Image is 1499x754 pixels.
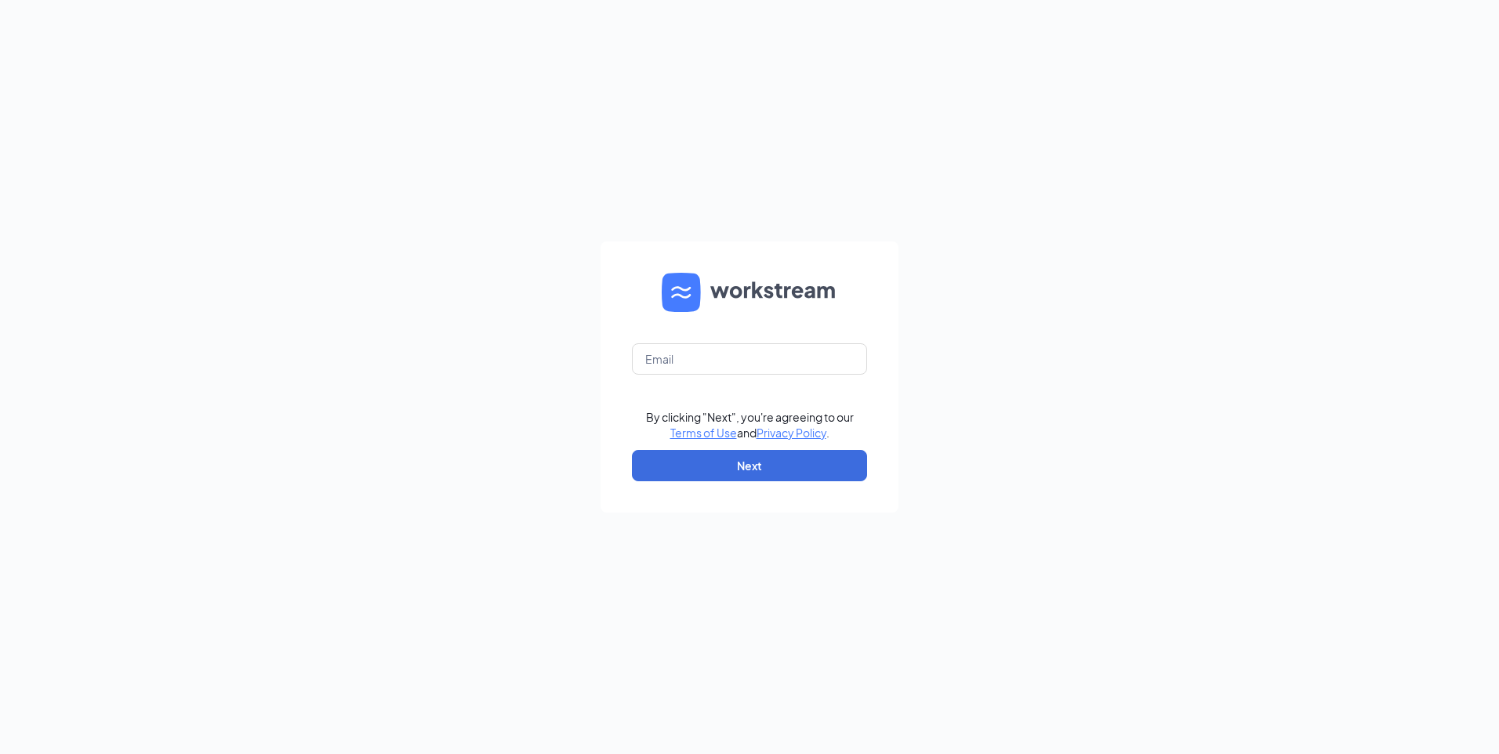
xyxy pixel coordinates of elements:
a: Privacy Policy [757,426,826,440]
img: WS logo and Workstream text [662,273,837,312]
input: Email [632,343,867,375]
a: Terms of Use [670,426,737,440]
div: By clicking "Next", you're agreeing to our and . [646,409,854,440]
button: Next [632,450,867,481]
